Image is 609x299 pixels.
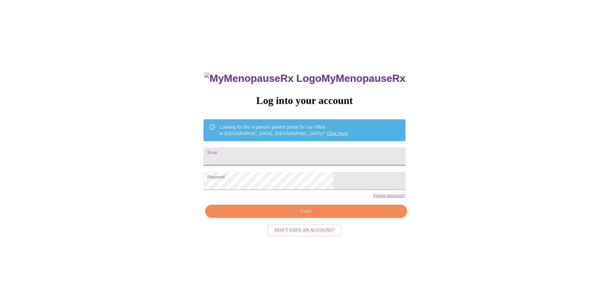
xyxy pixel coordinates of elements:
button: Login [205,205,407,218]
span: Login [213,207,399,215]
img: MyMenopauseRx Logo [204,73,321,84]
h3: Log into your account [204,95,405,107]
span: Don't have an account? [274,226,335,235]
a: Forgot password? [373,193,405,198]
a: Don't have an account? [266,227,343,233]
a: Click here! [326,131,348,136]
button: Don't have an account? [267,224,342,237]
h3: MyMenopauseRx [204,73,405,84]
div: Looking for the in person patient portal for our office in [GEOGRAPHIC_DATA], [GEOGRAPHIC_DATA]? [220,121,348,139]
